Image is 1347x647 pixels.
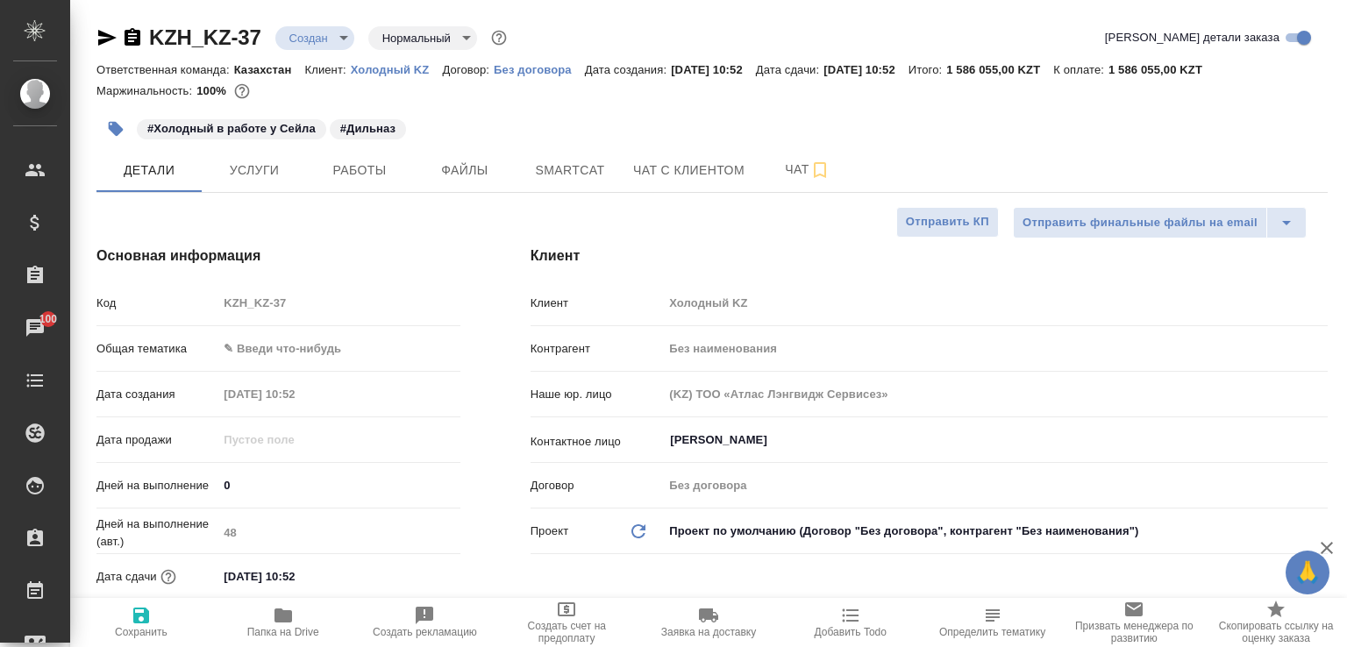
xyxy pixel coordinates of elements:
[661,626,756,638] span: Заявка на доставку
[909,63,946,76] p: Итого:
[585,63,671,76] p: Дата создания:
[531,245,1328,267] h4: Клиент
[217,290,460,316] input: Пустое поле
[247,626,319,638] span: Папка на Drive
[906,212,989,232] span: Отправить КП
[217,381,371,407] input: Пустое поле
[135,120,328,135] span: Холодный в работе у Сейла
[157,565,180,588] button: Если добавить услуги и заполнить их объемом, то дата рассчитается автоматически
[663,516,1328,546] div: Проект по умолчанию (Договор "Без договора", контрагент "Без наименования")
[528,160,612,181] span: Smartcat
[351,61,443,76] a: Холодный KZ
[531,295,664,312] p: Клиент
[1105,29,1279,46] span: [PERSON_NAME] детали заказа
[1215,620,1336,644] span: Скопировать ссылку на оценку заказа
[1013,207,1307,238] div: split button
[946,63,1053,76] p: 1 586 055,00 KZT
[147,120,316,138] p: #Холодный в работе у Сейла
[663,473,1328,498] input: Пустое поле
[1205,598,1347,647] button: Скопировать ссылку на оценку заказа
[217,520,460,545] input: Пустое поле
[494,61,585,76] a: Без договора
[495,598,638,647] button: Создать счет на предоплату
[766,159,850,181] span: Чат
[638,598,780,647] button: Заявка на доставку
[96,84,196,97] p: Маржинальность:
[122,27,143,48] button: Скопировать ссылку
[442,63,494,76] p: Договор:
[351,63,443,76] p: Холодный KZ
[284,31,333,46] button: Создан
[234,63,305,76] p: Казахстан
[488,26,510,49] button: Доп статусы указывают на важность/срочность заказа
[217,334,460,364] div: ✎ Введи что-нибудь
[4,306,66,350] a: 100
[896,207,999,238] button: Отправить КП
[1013,207,1267,238] button: Отправить финальные файлы на email
[354,598,496,647] button: Создать рекламацию
[29,310,68,328] span: 100
[1073,620,1194,644] span: Призвать менеджера по развитию
[96,431,217,449] p: Дата продажи
[328,120,408,135] span: Дильназ
[1293,554,1322,591] span: 🙏
[217,564,371,589] input: ✎ Введи что-нибудь
[96,245,460,267] h4: Основная информация
[96,477,217,494] p: Дней на выполнение
[531,386,664,403] p: Наше юр. лицо
[368,26,477,50] div: Создан
[671,63,756,76] p: [DATE] 10:52
[96,27,118,48] button: Скопировать ссылку для ЯМессенджера
[1318,438,1322,442] button: Open
[217,473,460,498] input: ✎ Введи что-нибудь
[531,523,569,540] p: Проект
[275,26,354,50] div: Создан
[224,340,438,358] div: ✎ Введи что-нибудь
[823,63,909,76] p: [DATE] 10:52
[939,626,1045,638] span: Определить тематику
[531,477,664,494] p: Договор
[377,31,456,46] button: Нормальный
[304,63,350,76] p: Клиент:
[115,626,167,638] span: Сохранить
[815,626,887,638] span: Добавить Todo
[70,598,212,647] button: Сохранить
[373,626,477,638] span: Создать рекламацию
[756,63,823,76] p: Дата сдачи:
[922,598,1064,647] button: Определить тематику
[317,160,402,181] span: Работы
[212,598,354,647] button: Папка на Drive
[633,160,745,181] span: Чат с клиентом
[494,63,585,76] p: Без договора
[531,433,664,451] p: Контактное лицо
[1053,63,1108,76] p: К оплате:
[809,160,830,181] svg: Подписаться
[212,160,296,181] span: Услуги
[506,620,627,644] span: Создать счет на предоплату
[96,340,217,358] p: Общая тематика
[1063,598,1205,647] button: Призвать менеджера по развитию
[96,295,217,312] p: Код
[1108,63,1215,76] p: 1 586 055,00 KZT
[531,340,664,358] p: Контрагент
[1023,213,1258,233] span: Отправить финальные файлы на email
[96,63,234,76] p: Ответственная команда:
[196,84,231,97] p: 100%
[149,25,261,49] a: KZH_KZ-37
[96,568,157,586] p: Дата сдачи
[231,80,253,103] button: 0.00 KZT;
[663,381,1328,407] input: Пустое поле
[107,160,191,181] span: Детали
[663,336,1328,361] input: Пустое поле
[423,160,507,181] span: Файлы
[217,427,371,452] input: Пустое поле
[96,515,217,551] p: Дней на выполнение (авт.)
[340,120,396,138] p: #Дильназ
[96,110,135,148] button: Добавить тэг
[96,386,217,403] p: Дата создания
[1286,551,1329,594] button: 🙏
[663,290,1328,316] input: Пустое поле
[780,598,922,647] button: Добавить Todo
